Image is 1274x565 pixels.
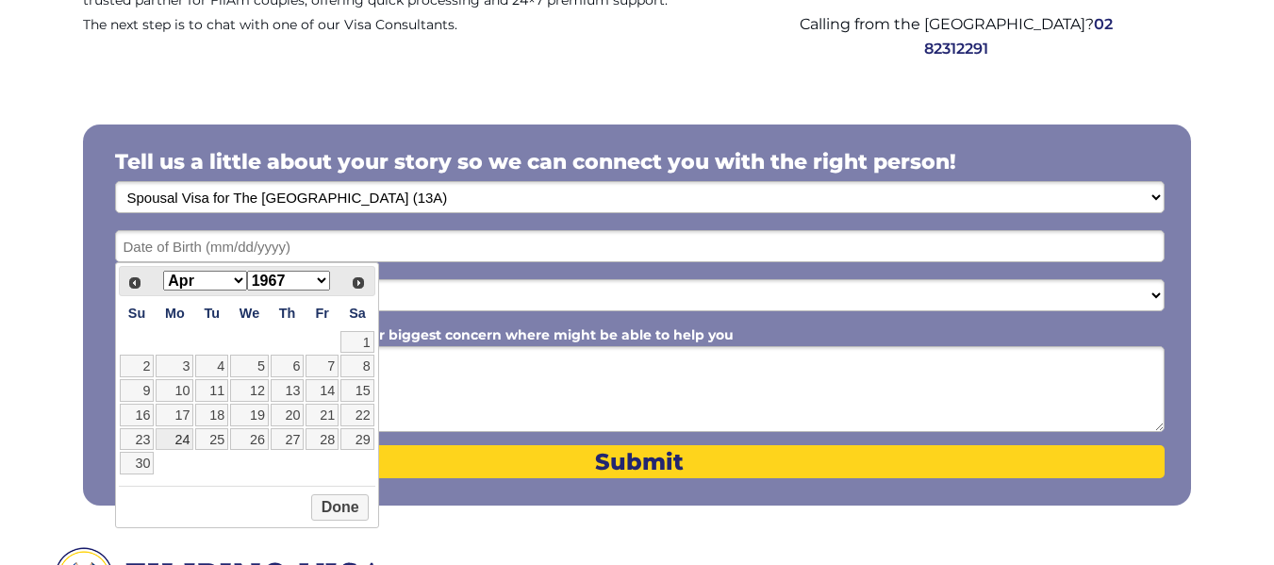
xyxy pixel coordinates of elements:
[230,428,269,451] a: 26
[306,379,339,402] a: 14
[247,271,330,291] select: Select year
[120,428,155,451] a: 23
[204,306,220,321] span: Tuesday
[271,404,304,426] a: 20
[340,379,374,402] a: 15
[156,355,193,377] a: 3
[271,379,304,402] a: 13
[120,404,155,426] a: 16
[230,379,269,402] a: 12
[120,379,155,402] a: 9
[316,306,329,321] span: Friday
[115,445,1165,478] button: Submit
[115,230,1165,262] input: Date of Birth (mm/dd/yyyy)
[306,355,339,377] a: 7
[279,306,296,321] span: Thursday
[340,331,374,354] a: 1
[271,355,304,377] a: 6
[122,269,149,296] a: Prev
[165,306,185,321] span: Monday
[230,404,269,426] a: 19
[271,428,304,451] a: 27
[195,379,228,402] a: 11
[115,326,734,343] span: Please share your story or provide your biggest concern where might be able to help you
[340,428,374,451] a: 29
[349,306,366,321] span: Saturday
[800,15,1094,33] span: Calling from the [GEOGRAPHIC_DATA]?
[156,404,193,426] a: 17
[306,428,339,451] a: 28
[127,275,142,291] span: Prev
[156,379,193,402] a: 10
[345,269,372,296] a: Next
[230,355,269,377] a: 5
[340,355,374,377] a: 8
[120,355,155,377] a: 2
[128,306,145,321] span: Sunday
[351,275,366,291] span: Next
[195,404,228,426] a: 18
[240,306,259,321] span: Wednesday
[311,494,369,521] button: Done
[115,149,956,174] span: Tell us a little about your story so we can connect you with the right person!
[306,404,339,426] a: 21
[195,428,228,451] a: 25
[156,428,193,451] a: 24
[195,355,228,377] a: 4
[340,404,374,426] a: 22
[163,271,246,291] select: Select month
[120,452,155,474] a: 30
[115,448,1165,475] span: Submit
